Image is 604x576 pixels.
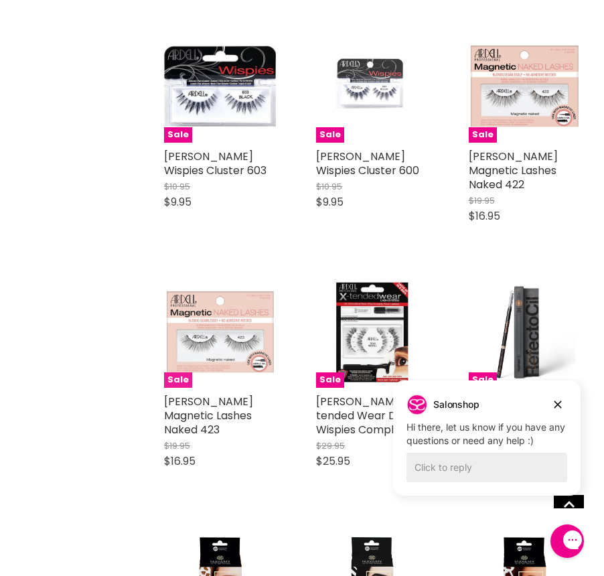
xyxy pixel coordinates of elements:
img: Ardell X-tended Wear Demi Wispies Complete Kit [327,276,417,388]
a: [PERSON_NAME] Magnetic Lashes Naked 422 [469,149,558,192]
a: Refectocil Full Brow LinerSale [469,276,581,388]
img: Ardell Magnetic Lashes Naked 422 [469,30,581,142]
img: Ardell Wispies Cluster 603 [164,46,276,127]
a: Ardell Magnetic Lashes Naked 423Sale [164,276,276,388]
span: $25.95 [316,453,350,469]
img: Refectocil Full Brow Liner [471,276,579,388]
span: $19.95 [469,194,495,207]
a: Ardell Magnetic Lashes Naked 422Sale [469,30,581,142]
a: [PERSON_NAME] X-tended Wear Demi Wispies Complete Kit [316,394,428,437]
a: [PERSON_NAME] Wispies Cluster 600 [316,149,419,178]
span: $16.95 [469,208,500,224]
img: Ardell Wispies Cluster 600 [316,48,428,125]
span: Sale [316,127,344,143]
span: Sale [469,127,497,143]
span: $16.95 [164,453,196,469]
span: Sale [469,372,497,388]
span: $10.95 [164,180,190,193]
span: Sale [164,127,192,143]
span: $10.95 [316,180,342,193]
span: Sale [316,372,344,388]
img: Ardell Magnetic Lashes Naked 423 [164,276,276,388]
a: Ardell Wispies Cluster 600Sale [316,30,428,142]
iframe: Gorgias live chat messenger [544,520,591,563]
span: Sale [164,372,192,388]
a: Ardell X-tended Wear Demi Wispies Complete KitSale [316,276,428,388]
a: [PERSON_NAME] Magnetic Lashes Naked 423 [164,394,253,437]
span: $19.95 [164,439,190,452]
span: $9.95 [316,194,344,210]
a: [PERSON_NAME] Wispies Cluster 603 [164,149,267,178]
iframe: Gorgias live chat campaigns [383,378,591,516]
span: $29.95 [316,439,345,452]
span: $9.95 [164,194,192,210]
a: Ardell Wispies Cluster 603Sale [164,30,276,142]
